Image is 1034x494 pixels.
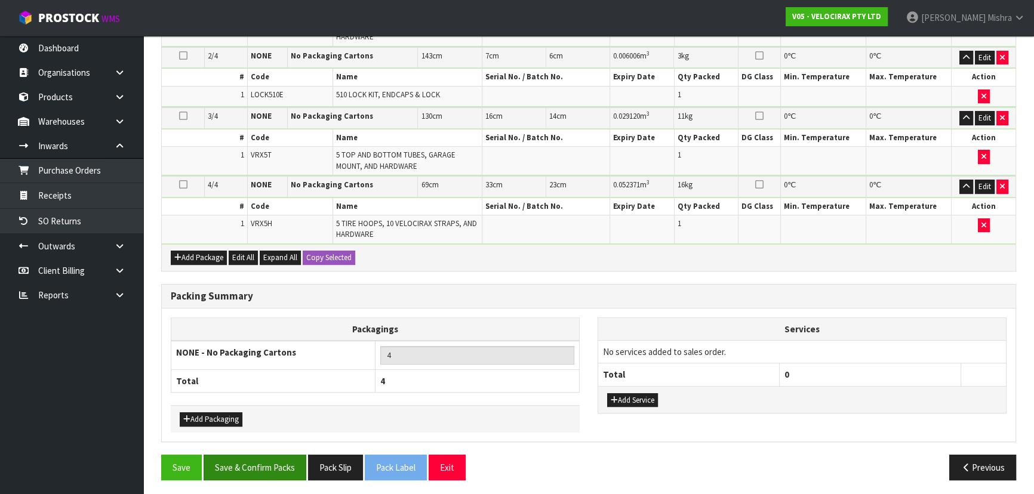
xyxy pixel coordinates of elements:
[241,89,244,100] span: 1
[291,111,373,121] strong: No Packaging Cartons
[18,10,33,25] img: cube-alt.png
[952,129,1015,147] th: Action
[610,47,674,68] td: m
[482,198,610,215] th: Serial No. / Batch No.
[549,51,553,61] span: 6
[171,370,376,393] th: Total
[674,198,738,215] th: Qty Packed
[336,218,477,239] span: 5 TIRE HOOPS, 10 VELOCIRAX STRAPS, AND HARDWARE
[162,129,247,147] th: #
[975,51,995,65] button: Edit
[869,51,873,61] span: 0
[674,129,738,147] th: Qty Packed
[303,251,355,265] button: Copy Selected
[333,198,482,215] th: Name
[418,107,482,128] td: cm
[171,291,1007,302] h3: Packing Summary
[482,129,610,147] th: Serial No. / Batch No.
[610,129,674,147] th: Expiry Date
[418,47,482,68] td: cm
[380,375,385,387] span: 4
[952,69,1015,86] th: Action
[738,198,781,215] th: DG Class
[784,111,787,121] span: 0
[598,363,780,386] th: Total
[176,347,296,358] strong: NONE - No Packaging Cartons
[866,107,952,128] td: ℃
[792,11,881,21] strong: V05 - VELOCIRAX PTY LTD
[251,218,272,229] span: VRX5H
[678,89,681,100] span: 1
[677,180,684,190] span: 16
[975,111,995,125] button: Edit
[365,455,427,480] button: Pack Label
[241,150,244,160] span: 1
[781,129,866,147] th: Min. Temperature
[333,129,482,147] th: Name
[866,176,952,197] td: ℃
[786,7,888,26] a: V05 - VELOCIRAX PTY LTD
[784,51,787,61] span: 0
[613,180,640,190] span: 0.052371
[260,251,301,265] button: Expand All
[647,50,650,57] sup: 3
[677,111,684,121] span: 11
[291,180,373,190] strong: No Packaging Cartons
[674,69,738,86] th: Qty Packed
[38,10,99,26] span: ProStock
[866,129,952,147] th: Max. Temperature
[869,111,873,121] span: 0
[869,180,873,190] span: 0
[251,150,272,160] span: VRX5T
[738,129,781,147] th: DG Class
[610,198,674,215] th: Expiry Date
[674,176,738,197] td: kg
[546,47,610,68] td: cm
[949,455,1016,480] button: Previous
[421,111,432,121] span: 130
[784,180,787,190] span: 0
[162,69,247,86] th: #
[336,150,456,171] span: 5 TOP AND BOTTOM TUBES, GARAGE MOUNT, AND HARDWARE
[674,107,738,128] td: kg
[241,218,244,229] span: 1
[421,51,432,61] span: 143
[781,47,866,68] td: ℃
[208,51,218,61] span: 2/4
[546,176,610,197] td: cm
[613,51,640,61] span: 0.006006
[678,150,681,160] span: 1
[678,218,681,229] span: 1
[610,69,674,86] th: Expiry Date
[781,107,866,128] td: ℃
[251,51,272,61] strong: NONE
[482,69,610,86] th: Serial No. / Batch No.
[647,110,650,118] sup: 3
[546,107,610,128] td: cm
[647,178,650,186] sup: 3
[482,107,546,128] td: cm
[229,251,258,265] button: Edit All
[251,180,272,190] strong: NONE
[421,180,428,190] span: 69
[598,318,1006,341] th: Services
[308,455,363,480] button: Pack Slip
[485,51,489,61] span: 7
[781,176,866,197] td: ℃
[161,455,202,480] button: Save
[610,107,674,128] td: m
[101,13,120,24] small: WMS
[987,12,1012,23] span: Mishra
[162,198,247,215] th: #
[738,69,781,86] th: DG Class
[975,180,995,194] button: Edit
[952,198,1015,215] th: Action
[485,180,493,190] span: 33
[429,455,466,480] button: Exit
[607,393,658,407] button: Add Service
[251,89,284,100] span: LOCK510E
[781,69,866,86] th: Min. Temperature
[171,317,580,341] th: Packagings
[784,369,789,380] span: 0
[333,69,482,86] th: Name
